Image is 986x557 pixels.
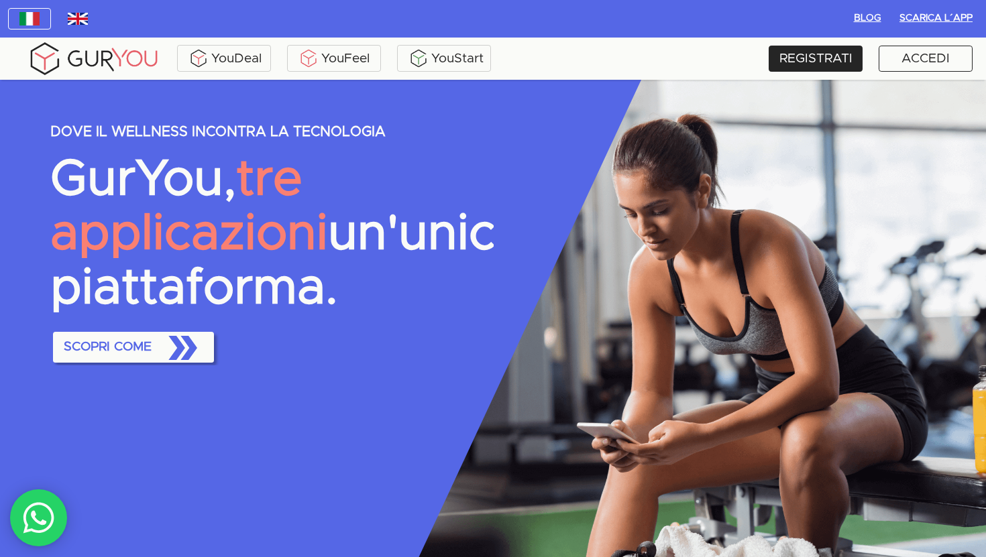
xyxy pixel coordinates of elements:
[851,10,883,27] span: BLOG
[287,45,381,72] a: YouFeel
[188,48,209,68] img: ALVAdSatItgsAAAAAElFTkSuQmCC
[298,48,319,68] img: KDuXBJLpDstiOJIlCPq11sr8c6VfEN1ke5YIAoPlCPqmrDPlQeIQgHlNqkP7FCiAKJQRHlC7RCaiHTHAlEEQLmFuo+mIt2xQB...
[894,8,978,29] button: Scarica l´App
[19,12,40,25] img: italy.83948c3f.jpg
[53,332,214,363] button: SCOPRI COME
[397,45,491,72] a: YouStart
[27,40,161,77] img: gyLogo01.5aaa2cff.png
[899,10,973,27] span: Scarica l´App
[50,329,217,365] a: SCOPRI COME
[846,8,889,29] button: BLOG
[769,46,863,72] a: REGISTRATI
[177,45,271,72] a: YouDeal
[408,48,429,68] img: BxzlDwAAAAABJRU5ErkJggg==
[68,13,88,25] img: wDv7cRK3VHVvwAAACV0RVh0ZGF0ZTpjcmVhdGUAMjAxOC0wMy0yNVQwMToxNzoxMiswMDowMGv4vjwAAAAldEVYdGRhdGU6bW...
[50,153,494,316] p: GurYou, un'unica piattaforma.
[400,48,488,68] div: YouStart
[180,48,268,68] div: YouDeal
[58,326,209,369] span: SCOPRI COME
[290,48,378,68] div: YouFeel
[50,125,494,140] p: DOVE IL WELLNESS INCONTRA LA TECNOLOGIA
[879,46,973,72] a: ACCEDI
[22,501,56,535] img: whatsAppIcon.04b8739f.svg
